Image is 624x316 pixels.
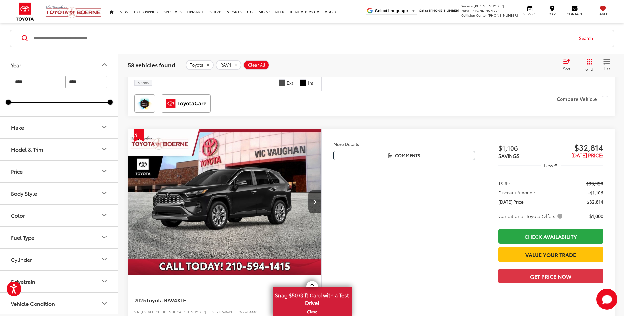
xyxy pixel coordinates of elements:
a: Select Language​ [375,8,416,13]
button: List View [598,58,615,72]
button: Select sort value [560,58,578,72]
span: Get Price Drop Alert [134,129,144,142]
span: 58 vehicles found [128,61,175,69]
button: Grid View [578,58,598,72]
button: Search [573,30,603,47]
div: Make [11,124,24,130]
button: PricePrice [0,161,119,182]
div: Model & Trim [100,146,108,153]
span: Collision Center [461,13,487,18]
span: [PHONE_NUMBER] [470,8,501,13]
input: minimum [12,76,53,88]
span: $33,920 [586,180,603,187]
span: Stock: [212,309,222,314]
div: Drivetrain [11,278,35,284]
span: Toyota [190,62,204,68]
button: remove Toyota [186,60,214,70]
button: Less [541,159,561,171]
span: TSRP: [498,180,510,187]
span: SAVINGS [498,152,520,159]
div: 2025 Toyota RAV4 XLE 0 [127,129,322,275]
span: In Stock [137,81,149,84]
button: Next image [308,190,321,213]
a: Check Availability [498,229,603,244]
span: ▼ [412,8,416,13]
img: Comments [388,153,393,158]
span: Toyota RAV4 [146,296,177,304]
img: Vic Vaughan Toyota of Boerne [45,5,101,18]
span: RAV4 [220,62,231,68]
div: Fuel Type [100,234,108,241]
span: Ext. [287,80,295,86]
span: XLE [177,296,186,304]
a: Value Your Trade [498,247,603,262]
div: Cylinder [11,256,32,262]
div: Color [11,212,25,218]
button: ColorColor [0,205,119,226]
div: Year [100,61,108,69]
span: [DATE] Price: [571,151,603,159]
button: CylinderCylinder [0,249,119,270]
span: 2025 [134,296,146,304]
h4: More Details [333,142,475,146]
div: Model & Trim [11,146,43,152]
button: Clear All [243,60,269,70]
span: $32,814 [551,142,603,152]
button: MakeMake [0,117,119,138]
span: Service [522,12,537,16]
span: 54643 [222,309,232,314]
span: [US_VEHICLE_IDENTIFICATION_NUMBER] [141,309,206,314]
input: maximum [65,76,107,88]
span: Snag $50 Gift Card with a Test Drive! [273,288,351,308]
span: Service [461,3,473,8]
div: Drivetrain [100,278,108,285]
span: Black [300,79,306,86]
span: Sort [563,66,570,71]
span: $32,814 [587,198,603,205]
div: Cylinder [100,256,108,263]
button: Body StyleBody Style [0,183,119,204]
a: 2025 Toyota RAV4 XLE2025 Toyota RAV4 XLE2025 Toyota RAV4 XLE2025 Toyota RAV4 XLE [127,129,322,275]
div: Make [100,124,108,131]
span: [PHONE_NUMBER] [429,8,459,13]
span: — [55,79,63,85]
span: [DATE] Price: [498,198,525,205]
img: 2025 Toyota RAV4 XLE [127,129,322,275]
button: Get Price Now [498,269,603,283]
button: YearYear [0,54,119,76]
svg: Start Chat [596,289,617,310]
div: Price [11,168,23,174]
button: Comments [333,151,475,160]
input: Search by Make, Model, or Keyword [33,31,573,46]
span: Map [545,12,559,16]
span: $1,000 [589,213,603,219]
span: Comments [395,152,420,159]
span: Select Language [375,8,408,13]
div: Price [100,168,108,175]
div: Body Style [11,190,37,196]
img: ToyotaCare Vic Vaughan Toyota of Boerne Boerne TX [163,96,209,111]
span: 4440 [249,309,257,314]
span: Magnetic Gray Metallic [279,79,285,86]
img: Toyota Safety Sense Vic Vaughan Toyota of Boerne Boerne TX [136,96,154,111]
div: Body Style [100,190,108,197]
span: List [603,66,610,71]
span: Saved [596,12,610,16]
button: Fuel TypeFuel Type [0,227,119,248]
span: Contact [567,12,582,16]
button: Toggle Chat Window [596,289,617,310]
button: Model & TrimModel & Trim [0,139,119,160]
a: 2025Toyota RAV4XLE [134,296,292,304]
span: VIN: [134,309,141,314]
span: ​ [410,8,410,13]
div: Vehicle Condition [100,300,108,307]
span: Less [544,162,553,168]
span: Clear All [248,62,265,68]
div: Vehicle Condition [11,300,55,306]
button: DrivetrainDrivetrain [0,271,119,292]
div: Fuel Type [11,234,34,240]
span: Conditional Toyota Offers [498,213,564,219]
span: [PHONE_NUMBER] [474,3,504,8]
span: Model: [238,309,249,314]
